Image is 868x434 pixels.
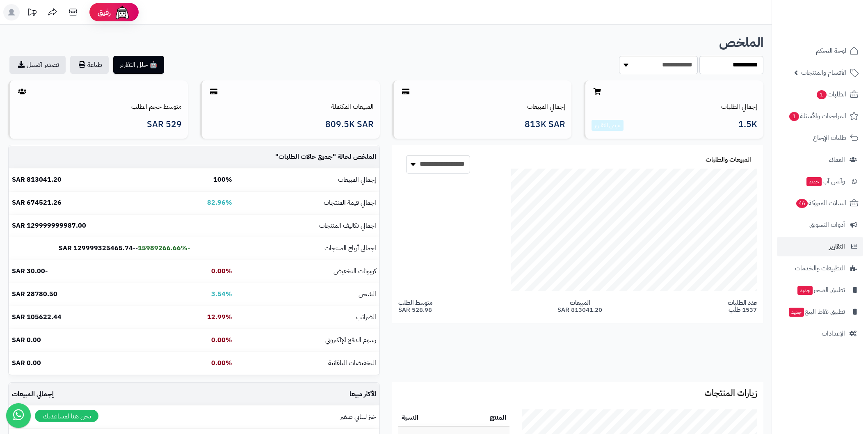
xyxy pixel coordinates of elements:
[777,171,863,191] a: وآتس آبجديد
[235,260,379,283] td: كوبونات التخفيض
[806,176,845,187] span: وآتس آب
[12,175,62,185] b: 813041.20 SAR
[213,175,232,185] b: 100%
[9,383,131,406] td: إجمالي المبيعات
[777,41,863,61] a: لوحة التحكم
[12,335,41,345] b: 0.00 SAR
[98,7,111,17] span: رفيق
[235,192,379,214] td: اجمالي قيمة المنتجات
[235,169,379,191] td: إجمالي المبيعات
[211,289,232,299] b: 3.54%
[788,306,845,318] span: تطبيق نقاط البيع
[279,152,333,162] span: جميع حالات الطلبات
[777,280,863,300] a: تطبيق المتجرجديد
[777,150,863,169] a: العملاء
[235,215,379,237] td: اجمالي تكاليف المنتجات
[147,120,182,129] span: 529 SAR
[114,4,130,21] img: ai-face.png
[131,383,379,406] td: الأكثر مبيعا
[138,243,190,253] b: -15989266.66%
[12,358,41,368] b: 0.00 SAR
[777,324,863,343] a: الإعدادات
[816,89,846,100] span: الطلبات
[796,199,808,208] span: 46
[797,284,845,296] span: تطبيق المتجر
[12,312,62,322] b: 105622.44 SAR
[829,154,845,165] span: العملاء
[816,45,846,57] span: لوحة التحكم
[777,258,863,278] a: التطبيقات والخدمات
[829,241,845,252] span: التقارير
[211,335,232,345] b: 0.00%
[706,156,751,164] h3: المبيعات والطلبات
[525,120,565,129] span: 813K SAR
[777,215,863,235] a: أدوات التسويق
[788,110,846,122] span: المراجعات والأسئلة
[12,198,62,208] b: 674521.26 SAR
[797,286,813,295] span: جديد
[70,56,109,74] button: طباعة
[801,67,846,78] span: الأقسام والمنتجات
[813,132,846,144] span: طلبات الإرجاع
[795,263,845,274] span: التطبيقات والخدمات
[777,106,863,126] a: المراجعات والأسئلة1
[131,406,379,428] td: خبز لبناني صغير
[795,197,846,209] span: السلات المتروكة
[211,266,232,276] b: 0.00%
[235,237,379,260] td: اجمالي أرباح المنتجات
[527,102,565,112] a: إجمالي المبيعات
[235,352,379,375] td: التخفيضات التلقائية
[812,18,860,36] img: logo-2.png
[422,410,510,427] th: المنتج
[719,33,763,52] b: الملخص
[59,243,135,253] b: -129999325465.74 SAR
[398,410,422,427] th: النسبة
[235,329,379,352] td: رسوم الدفع الإلكتروني
[211,358,232,368] b: 0.00%
[777,302,863,322] a: تطبيق نقاط البيعجديد
[806,177,822,186] span: جديد
[9,56,66,74] a: تصدير اكسيل
[557,299,602,313] span: المبيعات 813041.20 SAR
[594,121,621,130] a: عرض التقارير
[777,128,863,148] a: طلبات الإرجاع
[398,388,758,398] h3: زيارات المنتجات
[207,198,232,208] b: 82.96%
[331,102,374,112] a: المبيعات المكتملة
[822,328,845,339] span: الإعدادات
[113,56,164,74] button: 🤖 حلل التقارير
[235,283,379,306] td: الشحن
[235,306,379,329] td: الضرائب
[22,4,42,23] a: تحديثات المنصة
[738,120,757,131] span: 1.5K
[721,102,757,112] a: إجمالي الطلبات
[12,221,86,231] b: 129999999987.00 SAR
[131,102,182,112] a: متوسط حجم الطلب
[325,120,374,129] span: 809.5K SAR
[789,112,799,121] span: 1
[9,237,193,260] td: -
[777,237,863,256] a: التقارير
[235,146,379,168] td: الملخص لحالة " "
[12,289,57,299] b: 28780.50 SAR
[398,299,432,313] span: متوسط الطلب 528.98 SAR
[777,193,863,213] a: السلات المتروكة46
[777,85,863,104] a: الطلبات1
[789,308,804,317] span: جديد
[728,299,757,313] span: عدد الطلبات 1537 طلب
[809,219,845,231] span: أدوات التسويق
[207,312,232,322] b: 12.99%
[817,90,827,100] span: 1
[12,266,48,276] b: -30.00 SAR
